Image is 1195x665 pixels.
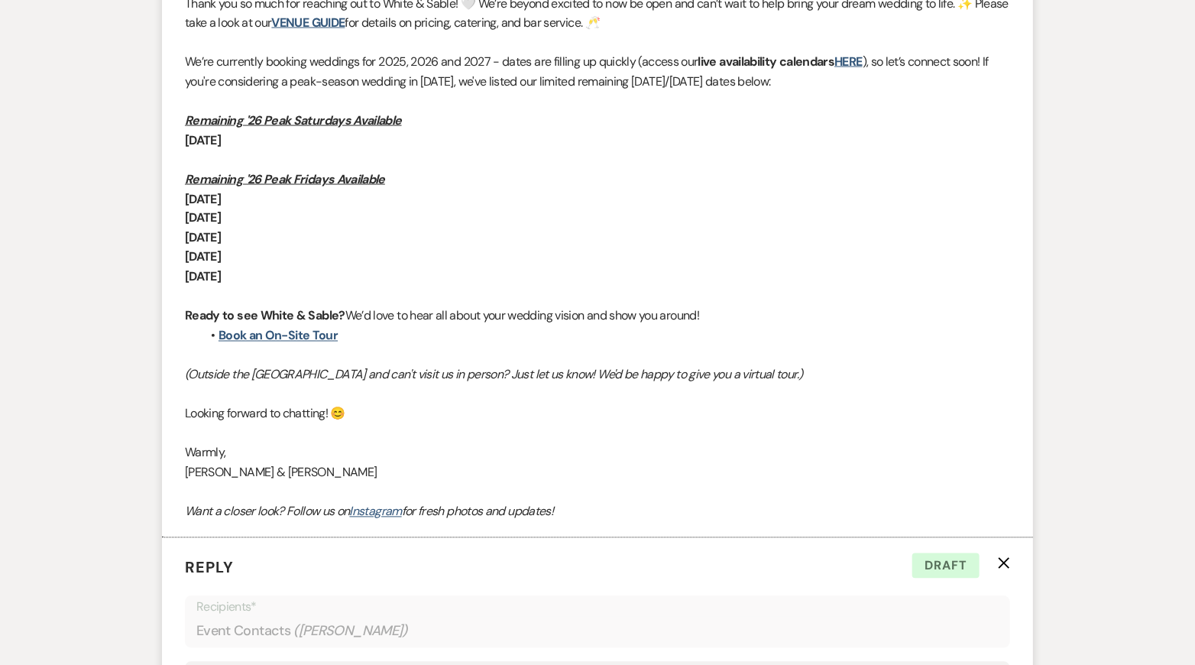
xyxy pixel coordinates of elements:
strong: Ready to see White & Sable? [185,308,345,324]
span: Draft [912,553,980,579]
strong: [DATE] [185,191,221,207]
u: Remaining '26 Peak Saturdays Available [185,112,402,128]
strong: [DATE] [185,249,221,265]
p: We’re currently booking weddings for 2025, 2026 and 2027 - dates are filling up quickly (access o... [185,52,1010,91]
em: (Outside the [GEOGRAPHIC_DATA] and can't visit us in person? Just let us know! We'd be happy to g... [185,367,803,383]
u: Remaining '26 Peak Fridays Available [185,171,385,187]
p: Looking forward to chatting! 😊 [185,404,1010,424]
strong: [DATE] [185,210,221,226]
strong: [DATE] [185,269,221,285]
p: Recipients* [196,598,999,618]
strong: [DATE] [185,230,221,246]
p: Warmly, [185,443,1010,463]
span: ( [PERSON_NAME] ) [293,621,408,642]
a: HERE [834,54,862,70]
strong: live availability calendars [698,54,863,70]
a: VENUE GUIDE [271,15,345,31]
em: Want a closer look? Follow us on for fresh photos and updates! [185,504,553,520]
p: [PERSON_NAME] & [PERSON_NAME] [185,463,1010,483]
strong: [DATE] [185,132,221,148]
a: Book an On-Site Tour [219,328,338,344]
span: Reply [185,558,234,578]
a: Instagram [350,504,402,520]
p: We’d love to hear all about your wedding vision and show you around! [185,307,1010,326]
div: Event Contacts [196,617,999,647]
